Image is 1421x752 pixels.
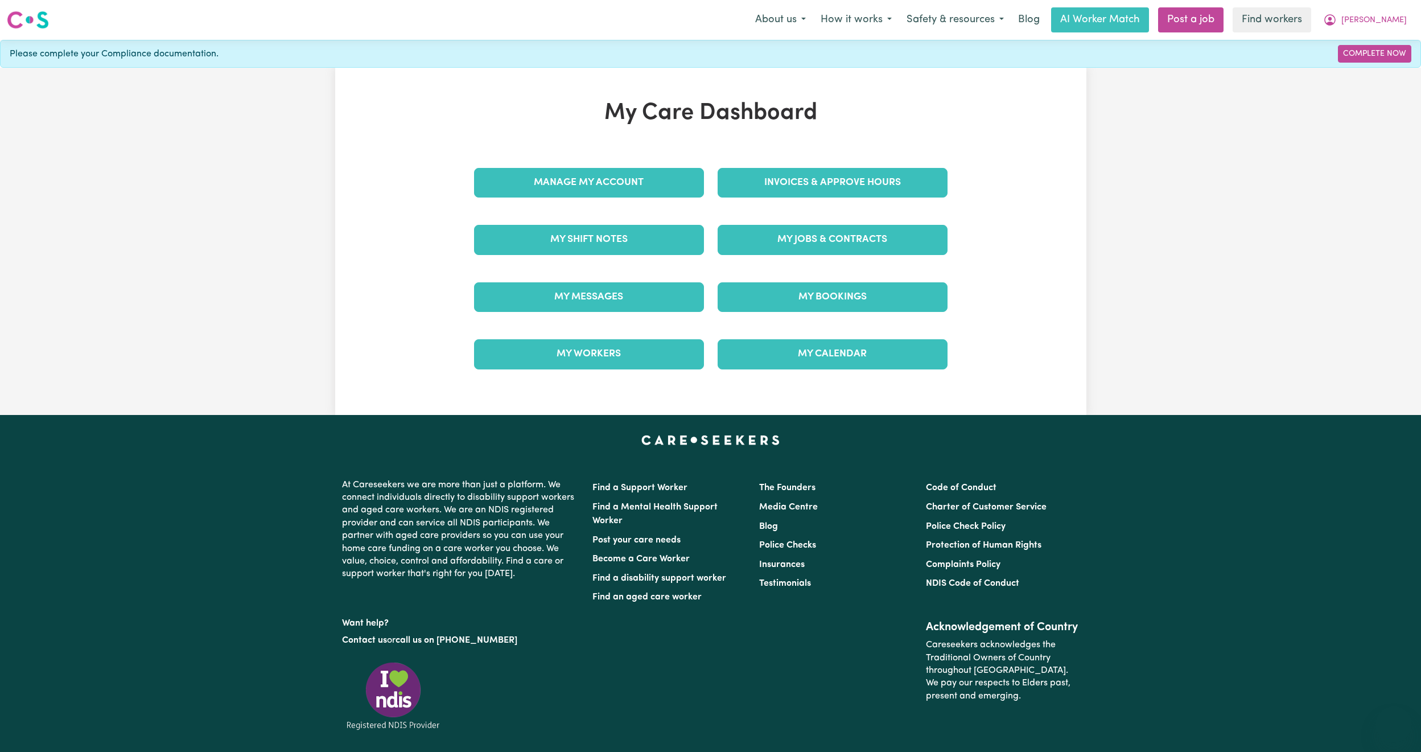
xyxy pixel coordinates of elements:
[1375,706,1412,743] iframe: Button to launch messaging window, conversation in progress
[1338,45,1411,63] a: Complete Now
[342,636,387,645] a: Contact us
[759,522,778,531] a: Blog
[7,7,49,33] a: Careseekers logo
[759,579,811,588] a: Testimonials
[474,225,704,254] a: My Shift Notes
[718,225,948,254] a: My Jobs & Contracts
[1158,7,1224,32] a: Post a job
[926,634,1079,707] p: Careseekers acknowledges the Traditional Owners of Country throughout [GEOGRAPHIC_DATA]. We pay o...
[592,593,702,602] a: Find an aged care worker
[592,536,681,545] a: Post your care needs
[759,503,818,512] a: Media Centre
[592,554,690,564] a: Become a Care Worker
[1316,8,1414,32] button: My Account
[474,282,704,312] a: My Messages
[1051,7,1149,32] a: AI Worker Match
[7,10,49,30] img: Careseekers logo
[10,47,219,61] span: Please complete your Compliance documentation.
[342,613,579,630] p: Want help?
[641,435,780,445] a: Careseekers home page
[718,282,948,312] a: My Bookings
[396,636,517,645] a: call us on [PHONE_NUMBER]
[926,541,1041,550] a: Protection of Human Rights
[467,100,954,127] h1: My Care Dashboard
[926,483,996,492] a: Code of Conduct
[474,339,704,369] a: My Workers
[813,8,899,32] button: How it works
[926,522,1006,531] a: Police Check Policy
[1233,7,1311,32] a: Find workers
[718,168,948,198] a: Invoices & Approve Hours
[1011,7,1047,32] a: Blog
[759,560,805,569] a: Insurances
[926,620,1079,634] h2: Acknowledgement of Country
[592,503,718,525] a: Find a Mental Health Support Worker
[926,503,1047,512] a: Charter of Customer Service
[718,339,948,369] a: My Calendar
[926,560,1000,569] a: Complaints Policy
[592,574,726,583] a: Find a disability support worker
[759,483,815,492] a: The Founders
[592,483,687,492] a: Find a Support Worker
[899,8,1011,32] button: Safety & resources
[474,168,704,198] a: Manage My Account
[748,8,813,32] button: About us
[342,630,579,651] p: or
[342,660,444,732] img: Registered NDIS provider
[342,474,579,585] p: At Careseekers we are more than just a platform. We connect individuals directly to disability su...
[926,579,1019,588] a: NDIS Code of Conduct
[1341,14,1407,27] span: [PERSON_NAME]
[759,541,816,550] a: Police Checks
